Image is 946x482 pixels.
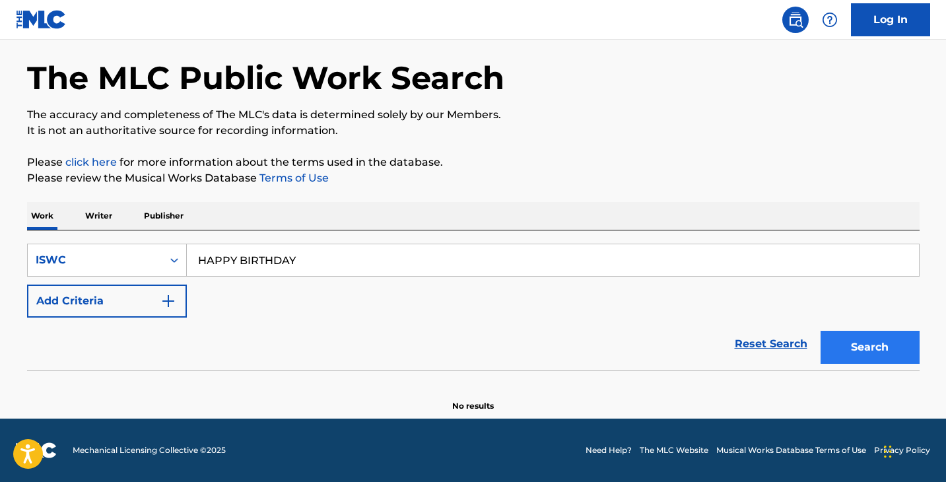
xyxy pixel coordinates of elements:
button: Search [821,331,920,364]
div: Help [817,7,843,33]
p: It is not an authoritative source for recording information. [27,123,920,139]
div: Drag [884,432,892,471]
p: The accuracy and completeness of The MLC's data is determined solely by our Members. [27,107,920,123]
iframe: Chat Widget [880,419,946,482]
img: MLC Logo [16,10,67,29]
p: Work [27,202,57,230]
a: Privacy Policy [874,444,930,456]
h1: The MLC Public Work Search [27,58,504,98]
a: Need Help? [586,444,632,456]
img: logo [16,442,57,458]
p: Please for more information about the terms used in the database. [27,155,920,170]
a: Log In [851,3,930,36]
a: Musical Works Database Terms of Use [716,444,866,456]
p: Publisher [140,202,187,230]
p: Writer [81,202,116,230]
a: The MLC Website [640,444,708,456]
a: Terms of Use [257,172,329,184]
button: Add Criteria [27,285,187,318]
form: Search Form [27,244,920,370]
a: click here [65,156,117,168]
p: Please review the Musical Works Database [27,170,920,186]
img: 9d2ae6d4665cec9f34b9.svg [160,293,176,309]
span: Mechanical Licensing Collective © 2025 [73,444,226,456]
img: help [822,12,838,28]
p: No results [452,384,494,412]
img: search [788,12,803,28]
div: ISWC [36,252,154,268]
a: Reset Search [728,329,814,359]
a: Public Search [782,7,809,33]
